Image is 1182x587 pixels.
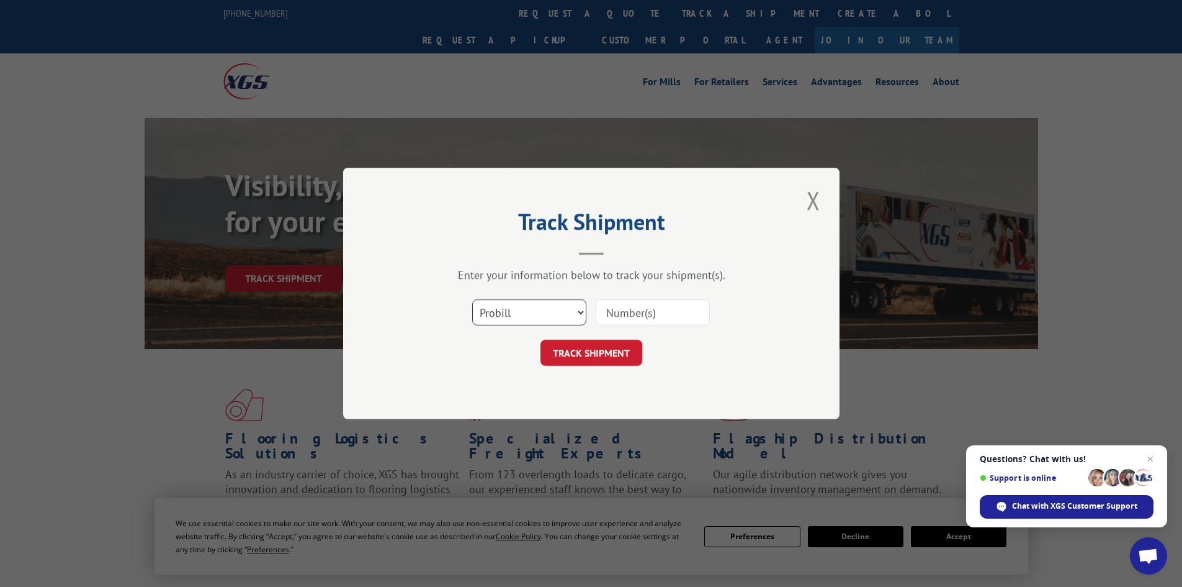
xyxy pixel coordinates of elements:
[803,183,824,217] button: Close modal
[980,473,1084,483] span: Support is online
[1012,501,1137,512] span: Chat with XGS Customer Support
[405,213,777,237] h2: Track Shipment
[1130,537,1167,575] a: Open chat
[980,454,1153,464] span: Questions? Chat with us!
[405,268,777,282] div: Enter your information below to track your shipment(s).
[980,495,1153,519] span: Chat with XGS Customer Support
[596,299,710,325] input: Number(s)
[540,340,642,366] button: TRACK SHIPMENT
